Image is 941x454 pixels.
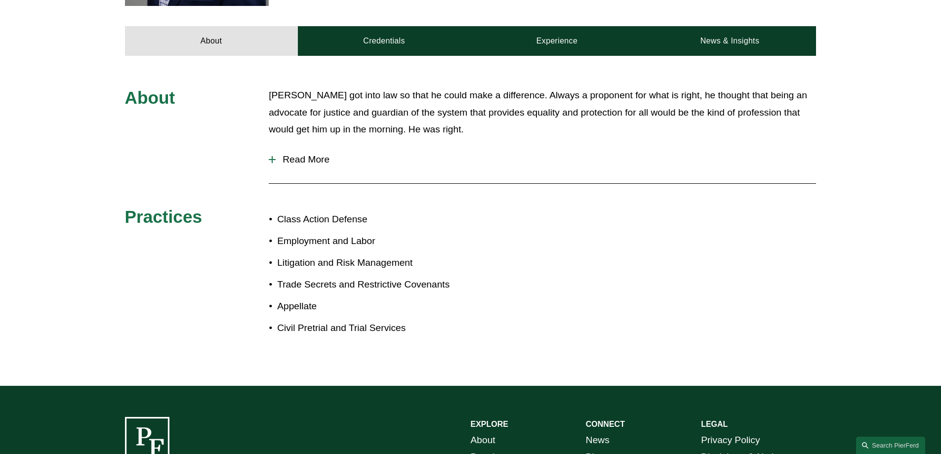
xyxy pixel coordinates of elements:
p: Trade Secrets and Restrictive Covenants [277,276,470,293]
a: Privacy Policy [701,432,760,449]
button: Read More [269,147,816,172]
p: Class Action Defense [277,211,470,228]
a: Search this site [856,437,925,454]
strong: LEGAL [701,420,728,428]
p: [PERSON_NAME] got into law so that he could make a difference. Always a proponent for what is rig... [269,87,816,138]
a: Experience [471,26,644,56]
p: Civil Pretrial and Trial Services [277,320,470,337]
a: About [471,432,495,449]
span: Practices [125,207,203,226]
a: About [125,26,298,56]
span: Read More [276,154,816,165]
p: Employment and Labor [277,233,470,250]
a: News & Insights [643,26,816,56]
strong: CONNECT [586,420,625,428]
p: Litigation and Risk Management [277,254,470,272]
a: News [586,432,610,449]
span: About [125,88,175,107]
p: Appellate [277,298,470,315]
a: Credentials [298,26,471,56]
strong: EXPLORE [471,420,508,428]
